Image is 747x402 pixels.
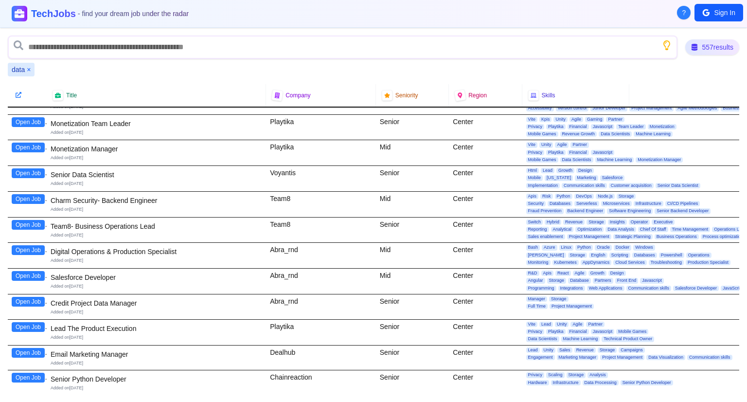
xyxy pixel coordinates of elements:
div: Center [449,243,522,268]
span: English [589,253,607,258]
span: Infrastructure [551,380,581,385]
span: Senior Python Developer [621,380,673,385]
span: Customer acquisition [609,183,654,188]
span: Agile [569,117,583,122]
span: Storage [567,372,586,378]
span: Project Management [567,234,611,239]
span: Apis [541,271,554,276]
div: Center [449,346,522,370]
div: Senior [376,294,449,319]
span: AppDynamics [581,260,612,265]
span: Lead [541,168,554,173]
span: Hardware [526,380,549,385]
div: Voyantis [266,166,376,191]
span: Project Management [600,355,644,360]
button: Open Job [12,168,45,178]
span: React [555,271,571,276]
span: Financial [568,329,589,334]
span: Fraud Prevention [526,208,564,214]
span: Javascript [640,278,664,283]
span: Javascript [591,329,615,334]
button: Open Job [12,297,45,307]
span: Engagement [526,355,555,360]
span: data [12,65,25,74]
span: Playtika [546,124,566,129]
span: Senior Data Scientist [656,183,700,188]
span: Data Processing [583,380,619,385]
span: Process optimization [701,234,745,239]
span: Skills [542,91,555,99]
div: Center [449,115,522,140]
span: Machine Learning [634,131,673,137]
div: Senior [376,320,449,345]
span: Analytical [551,227,574,232]
span: Revenue [563,219,585,225]
div: Center [449,218,522,243]
div: Monetization Manager [51,144,262,154]
span: Hybrid [545,219,561,225]
span: Gaming [585,117,605,122]
button: Open Job [12,117,45,127]
div: Senior [376,346,449,370]
span: - find your dream job under the radar [78,10,189,18]
div: Chainreaction [266,370,376,395]
span: Privacy [526,329,545,334]
span: Storage [598,347,617,353]
span: Lead [539,322,553,327]
span: Programming [526,286,556,291]
span: Monetization [648,124,676,129]
span: Privacy [526,124,545,129]
span: Insights [608,219,627,225]
span: Sales [557,347,572,353]
div: Senior Python Developer [51,374,262,384]
span: Front End [615,278,639,283]
span: Partner [570,142,589,147]
span: Production Specialist [686,260,730,265]
div: Abra_rnd [266,243,376,268]
span: Troubleshooting [649,260,684,265]
span: Agile [570,322,584,327]
span: Azure [542,245,557,250]
span: Salesforce Developer [673,286,719,291]
span: Switch [526,219,543,225]
div: Email Marketing Manager [51,349,262,359]
div: Senior [376,115,449,140]
span: Machine Learning [595,157,634,163]
div: Center [449,320,522,345]
span: Kpis [539,117,552,122]
span: Agile Methodologies [676,106,719,111]
span: Docker [614,245,632,250]
span: Data Analysis [605,227,636,232]
span: Revenue [574,347,596,353]
span: DevOps [574,194,594,199]
span: Databases [632,253,657,258]
span: Growth [556,168,574,173]
button: Open Job [12,322,45,332]
span: Powershell [659,253,684,258]
span: Mobile [526,175,543,181]
span: Cloud Services [613,260,647,265]
span: Title [66,91,77,99]
span: Project Management [550,304,594,309]
span: R&D [526,271,539,276]
span: Privacy [526,372,545,378]
div: Center [449,192,522,217]
div: Center [449,269,522,294]
button: Sign In [694,4,743,21]
div: Monetization Team Leader [51,119,262,128]
span: Html [526,168,539,173]
span: Company [285,91,310,99]
button: About Techjobs [677,6,691,19]
span: Accessibility [526,106,554,111]
span: Executive [652,219,675,225]
span: Oracle [595,245,612,250]
span: Strategic Planning [613,234,653,239]
button: Open Job [12,271,45,281]
span: Data Scientists [599,131,632,137]
div: Digital Operations & Production Specialist [51,247,262,256]
span: Monitoring [526,260,551,265]
span: Salesforce [600,175,625,181]
span: Playtika [546,150,566,155]
span: Angular [526,278,545,283]
div: Salesforce Developer [51,273,262,282]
